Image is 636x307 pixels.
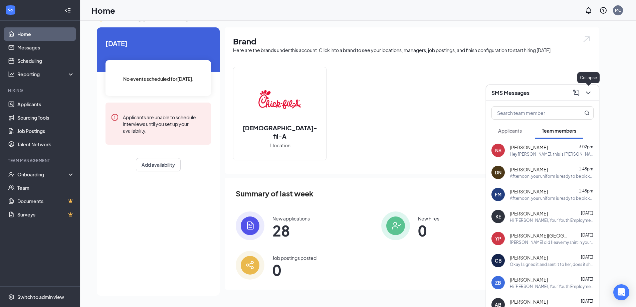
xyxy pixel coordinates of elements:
[123,113,206,134] div: Applicants are unable to schedule interviews until you set up your availability.
[418,224,439,237] span: 0
[510,195,594,201] div: Afternoon, your uniform is ready to be picked up at the [DEMOGRAPHIC_DATA]-fil-A store [DATE]. Yo...
[579,188,593,193] span: 1:48pm
[17,181,74,194] a: Team
[495,169,501,176] div: DN
[236,251,264,280] img: icon
[581,255,593,260] span: [DATE]
[510,210,548,217] span: [PERSON_NAME]
[236,211,264,240] img: icon
[105,38,211,48] span: [DATE]
[542,128,576,134] span: Team members
[17,54,74,67] a: Scheduling
[510,262,594,267] div: Okay I signed it and sent it to her, does it show that now?
[495,213,501,220] div: KE
[8,88,73,93] div: Hiring
[510,188,548,195] span: [PERSON_NAME]
[17,171,69,178] div: Onboarding
[510,284,594,289] div: Hi [PERSON_NAME], Your Youth Employment Certificate is still showing as unsigned. Please make sur...
[495,147,501,154] div: NS
[599,6,607,14] svg: QuestionInfo
[492,107,571,119] input: Search team member
[577,72,600,83] div: Collapse
[17,194,74,208] a: DocumentsCrown
[17,27,74,41] a: Home
[510,276,548,283] span: [PERSON_NAME]
[579,144,593,149] span: 3:02pm
[613,284,629,300] div: Open Intercom Messenger
[8,294,15,300] svg: Settings
[64,7,71,14] svg: Collapse
[418,215,439,222] div: New hires
[510,217,594,223] div: Hi [PERSON_NAME], Your Youth Employment Certificate is still showing as unsigned. Please make sur...
[510,166,548,173] span: [PERSON_NAME]
[579,166,593,171] span: 1:48pm
[258,78,301,121] img: Chick-fil-A
[581,299,593,304] span: [DATE]
[510,144,548,151] span: [PERSON_NAME]
[381,211,410,240] img: icon
[17,208,74,221] a: SurveysCrown
[236,188,313,199] span: Summary of last week
[233,47,591,53] div: Here are the brands under this account. Click into a brand to see your locations, managers, job p...
[17,98,74,111] a: Applicants
[584,89,592,97] svg: ChevronDown
[111,113,119,121] svg: Error
[17,294,64,300] div: Switch to admin view
[495,191,501,198] div: FM
[510,173,594,179] div: Afternoon, your uniform is ready to be picked up at the [DEMOGRAPHIC_DATA]-fil-A store [DATE]. Yo...
[17,41,74,54] a: Messages
[272,215,310,222] div: New applications
[581,233,593,238] span: [DATE]
[495,257,502,264] div: CB
[272,224,310,237] span: 28
[272,264,316,276] span: 0
[123,75,194,83] span: No events scheduled for [DATE] .
[510,151,594,157] div: Hey [PERSON_NAME], this is [PERSON_NAME]! I noticed your birthday was recently and you turned 18 ...
[233,35,591,47] h1: Brand
[269,142,290,149] span: 1 location
[8,171,15,178] svg: UserCheck
[510,232,570,239] span: [PERSON_NAME][GEOGRAPHIC_DATA]
[582,35,591,43] img: open.6027fd2a22e1237b5b06.svg
[615,7,621,13] div: MC
[584,110,590,116] svg: MagnifyingGlass
[7,7,14,13] svg: WorkstreamLogo
[510,298,548,305] span: [PERSON_NAME]
[585,6,593,14] svg: Notifications
[91,5,115,16] h1: Home
[233,124,326,140] h2: [DEMOGRAPHIC_DATA]-fil-A
[510,240,594,245] div: [PERSON_NAME] did I leave my shirt in your office?
[495,279,501,286] div: ZB
[583,88,594,98] button: ChevronDown
[8,71,15,78] svg: Analysis
[17,124,74,138] a: Job Postings
[510,254,548,261] span: [PERSON_NAME]
[17,111,74,124] a: Sourcing Tools
[136,158,181,171] button: Add availability
[572,89,580,97] svg: ComposeMessage
[17,138,74,151] a: Talent Network
[17,71,75,78] div: Reporting
[491,89,529,97] h3: SMS Messages
[581,277,593,282] span: [DATE]
[495,235,501,242] div: YP
[498,128,522,134] span: Applicants
[272,255,316,261] div: Job postings posted
[8,158,73,163] div: Team Management
[571,88,582,98] button: ComposeMessage
[581,210,593,215] span: [DATE]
